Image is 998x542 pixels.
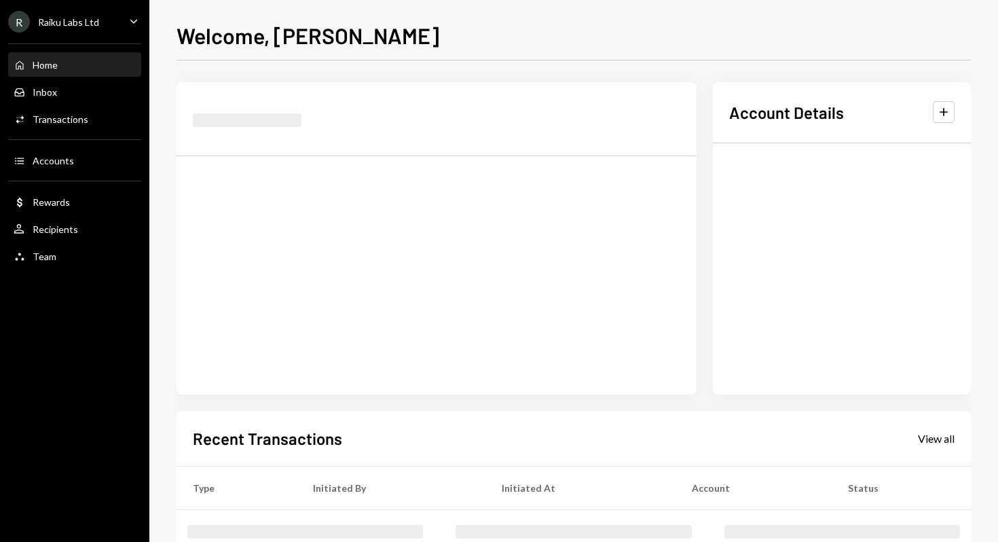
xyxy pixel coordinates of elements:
[33,86,57,98] div: Inbox
[8,107,141,131] a: Transactions
[33,223,78,235] div: Recipients
[8,189,141,214] a: Rewards
[177,466,297,509] th: Type
[918,431,955,446] a: View all
[8,79,141,104] a: Inbox
[297,466,485,509] th: Initiated By
[38,16,99,28] div: Raiku Labs Ltd
[8,52,141,77] a: Home
[918,432,955,446] div: View all
[832,466,971,509] th: Status
[33,113,88,125] div: Transactions
[8,148,141,173] a: Accounts
[33,155,74,166] div: Accounts
[33,59,58,71] div: Home
[485,466,676,509] th: Initiated At
[33,196,70,208] div: Rewards
[729,101,844,124] h2: Account Details
[676,466,832,509] th: Account
[33,251,56,262] div: Team
[177,22,439,49] h1: Welcome, [PERSON_NAME]
[8,244,141,268] a: Team
[8,11,30,33] div: R
[8,217,141,241] a: Recipients
[193,427,342,450] h2: Recent Transactions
